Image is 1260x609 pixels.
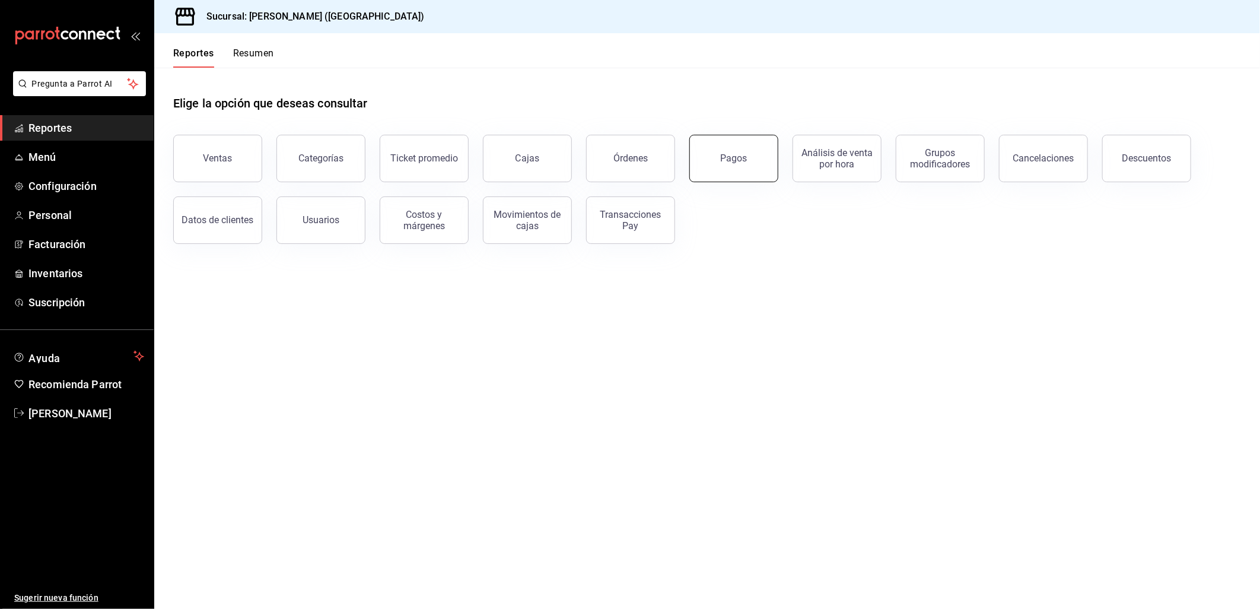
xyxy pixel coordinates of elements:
[32,78,128,90] span: Pregunta a Parrot AI
[28,265,144,281] span: Inventarios
[28,376,144,392] span: Recomienda Parrot
[173,47,214,68] button: Reportes
[586,135,675,182] button: Órdenes
[298,153,343,164] div: Categorías
[233,47,274,68] button: Resumen
[173,135,262,182] button: Ventas
[28,294,144,310] span: Suscripción
[387,209,461,231] div: Costos y márgenes
[483,135,572,182] a: Cajas
[8,86,146,99] a: Pregunta a Parrot AI
[28,236,144,252] span: Facturación
[380,135,469,182] button: Ticket promedio
[173,47,274,68] div: navigation tabs
[197,9,425,24] h3: Sucursal: [PERSON_NAME] ([GEOGRAPHIC_DATA])
[173,196,262,244] button: Datos de clientes
[276,135,365,182] button: Categorías
[586,196,675,244] button: Transacciones Pay
[1013,153,1074,164] div: Cancelaciones
[276,196,365,244] button: Usuarios
[613,153,648,164] div: Órdenes
[689,135,778,182] button: Pagos
[999,135,1088,182] button: Cancelaciones
[28,349,129,363] span: Ayuda
[131,31,140,40] button: open_drawer_menu
[896,135,985,182] button: Grupos modificadores
[14,592,144,604] span: Sugerir nueva función
[28,178,144,194] span: Configuración
[491,209,564,231] div: Movimientos de cajas
[721,153,747,164] div: Pagos
[1102,135,1191,182] button: Descuentos
[28,207,144,223] span: Personal
[28,405,144,421] span: [PERSON_NAME]
[28,120,144,136] span: Reportes
[594,209,667,231] div: Transacciones Pay
[303,214,339,226] div: Usuarios
[13,71,146,96] button: Pregunta a Parrot AI
[516,151,540,166] div: Cajas
[28,149,144,165] span: Menú
[390,153,458,164] div: Ticket promedio
[793,135,882,182] button: Análisis de venta por hora
[800,147,874,170] div: Análisis de venta por hora
[380,196,469,244] button: Costos y márgenes
[1122,153,1172,164] div: Descuentos
[203,153,233,164] div: Ventas
[173,94,368,112] h1: Elige la opción que deseas consultar
[903,147,977,170] div: Grupos modificadores
[483,196,572,244] button: Movimientos de cajas
[182,214,254,226] div: Datos de clientes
